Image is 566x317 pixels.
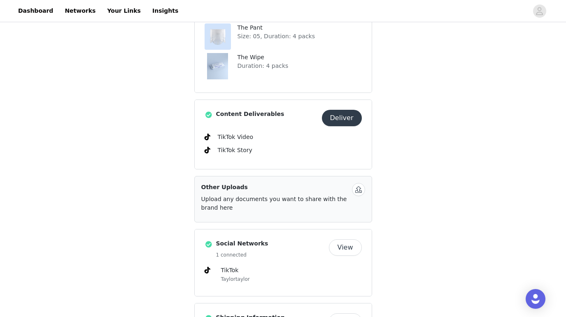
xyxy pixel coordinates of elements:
a: View [329,245,362,251]
button: Deliver [322,110,362,126]
div: Content Deliverables [194,99,372,169]
div: avatar [536,5,543,18]
span: TikTok Story [218,147,252,153]
span: 1 connected [216,252,247,258]
a: Insights [147,2,183,20]
span: Upload any documents you want to share with the brand here [201,196,347,211]
div: Social Networks [194,229,372,296]
h4: TikTok [221,266,362,275]
button: View [329,239,362,256]
p: The Wipe [238,53,362,62]
a: Your Links [102,2,146,20]
p: Size: 05, Duration: 4 packs [238,32,362,41]
p: Duration: 4 packs [238,62,362,70]
a: Networks [60,2,100,20]
span: TikTok Video [218,134,254,140]
div: Open Intercom Messenger [526,289,545,309]
a: Deliver [322,115,362,121]
h4: Social Networks [216,239,326,248]
p: The Pant [238,23,362,32]
h4: Other Uploads [201,183,349,192]
h5: Taylortaylor [221,275,362,283]
a: Dashboard [13,2,58,20]
h4: Content Deliverables [216,110,319,118]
